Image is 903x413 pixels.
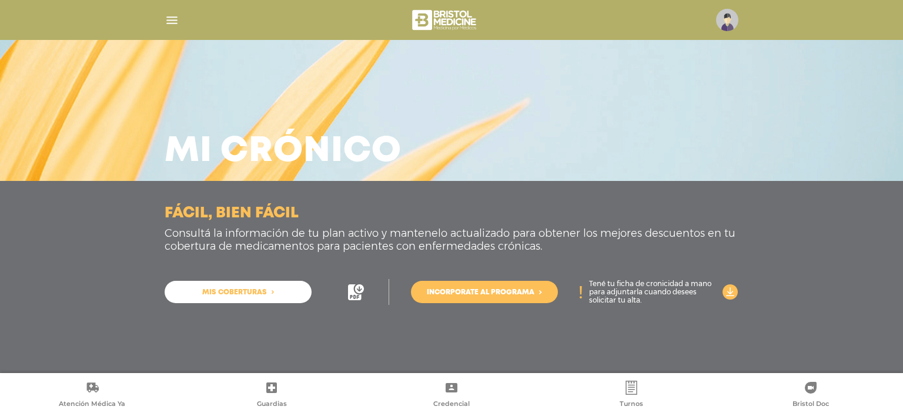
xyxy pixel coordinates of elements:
[427,289,534,296] span: Incorporate al programa
[362,381,541,411] a: Credencial
[182,381,362,411] a: Guardias
[257,399,287,410] span: Guardias
[59,399,125,410] span: Atención Médica Ya
[165,13,179,28] img: Cober_menu-lines-white.svg
[165,204,299,223] h3: Fácil, bien fácil
[589,280,715,304] p: Tené tu ficha de cronicidad a mano para adjuntarla cuando desees solicitar tu alta.
[433,399,470,410] span: Credencial
[165,281,312,303] a: Mis coberturas
[2,381,182,411] a: Atención Médica Ya
[410,6,480,34] img: bristol-medicine-blanco.png
[620,399,643,410] span: Turnos
[721,381,901,411] a: Bristol Doc
[202,289,267,296] span: Mis coberturas
[716,9,738,31] img: profile-placeholder.svg
[165,136,402,167] h3: Mi crónico
[165,227,738,253] p: Consultá la información de tu plan activo y mantenelo actualizado para obtener los mejores descue...
[411,281,558,303] a: Incorporate al programa
[541,381,721,411] a: Turnos
[792,399,829,410] span: Bristol Doc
